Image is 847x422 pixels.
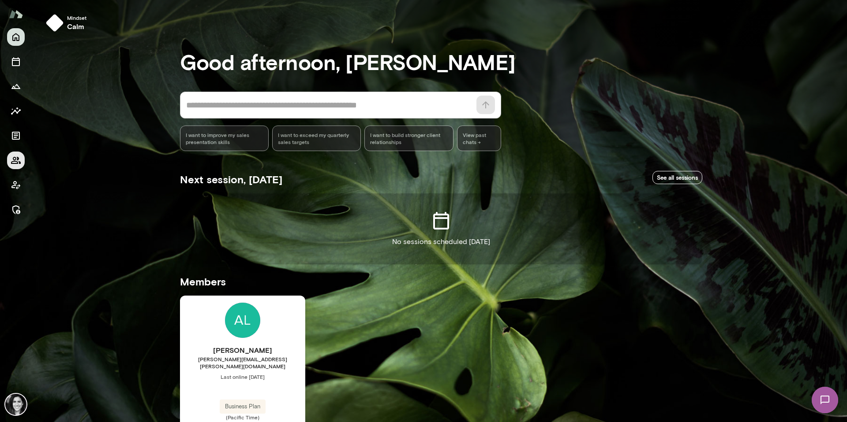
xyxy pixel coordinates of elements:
[652,171,702,185] a: See all sessions
[370,131,447,145] span: I want to build stronger client relationships
[5,394,26,415] img: Jamie Albers
[364,126,453,151] div: I want to build stronger client relationships
[7,28,25,46] button: Home
[180,373,305,380] span: Last online [DATE]
[7,152,25,169] button: Members
[278,131,355,145] span: I want to exceed my quarterly sales targets
[392,237,490,247] p: No sessions scheduled [DATE]
[180,345,305,355] h6: [PERSON_NAME]
[7,201,25,218] button: Manage
[7,176,25,194] button: Client app
[7,78,25,95] button: Growth Plan
[180,274,702,289] h5: Members
[180,414,305,421] span: (Pacific Time)
[186,131,263,145] span: I want to improve my sales presentation skills
[42,11,94,35] button: Mindsetcalm
[220,402,266,411] span: Business Plan
[180,355,305,370] span: [PERSON_NAME][EMAIL_ADDRESS][PERSON_NAME][DOMAIN_NAME]
[46,14,64,32] img: mindset
[180,49,702,74] h3: Good afternoon, [PERSON_NAME]
[67,14,86,21] span: Mindset
[7,102,25,120] button: Insights
[67,21,86,32] h6: calm
[180,126,269,151] div: I want to improve my sales presentation skills
[9,6,23,22] img: Mento
[272,126,361,151] div: I want to exceed my quarterly sales targets
[180,172,282,186] h5: Next session, [DATE]
[225,303,260,338] img: Jamie Albers
[7,127,25,144] button: Documents
[7,53,25,70] button: Sessions
[457,126,501,151] span: View past chats ->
